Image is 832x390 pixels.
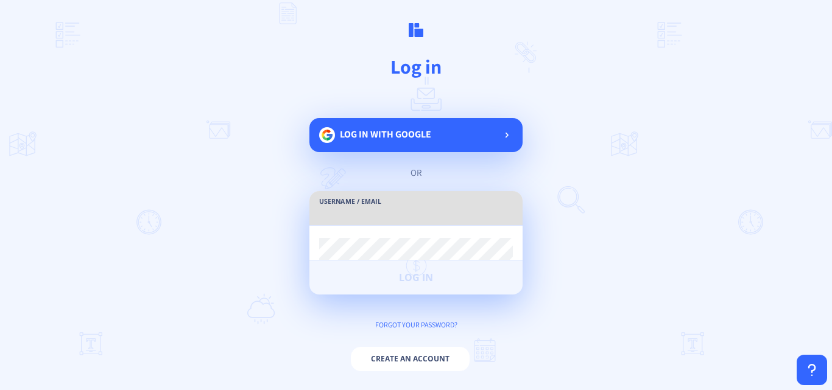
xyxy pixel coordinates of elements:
[309,319,523,331] div: forgot your password?
[399,273,433,282] span: Log in
[409,23,423,38] img: logo.svg
[62,54,769,79] h1: Log in
[319,127,335,143] img: google.svg
[322,167,510,179] div: or
[309,260,523,294] button: Log in
[340,128,431,141] span: Log in with google
[351,347,470,371] button: Create an account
